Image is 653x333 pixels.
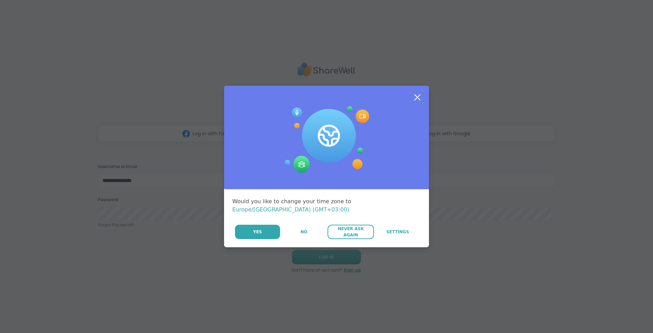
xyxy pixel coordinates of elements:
[253,229,262,235] span: Yes
[386,229,409,235] span: Settings
[331,226,370,238] span: Never Ask Again
[328,225,374,239] button: Never Ask Again
[281,225,327,239] button: No
[375,225,421,239] a: Settings
[232,197,421,214] div: Would you like to change your time zone to
[284,106,369,173] img: Session Experience
[235,225,280,239] button: Yes
[232,206,349,213] span: Europe/[GEOGRAPHIC_DATA] (GMT+03:00)
[301,229,307,235] span: No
